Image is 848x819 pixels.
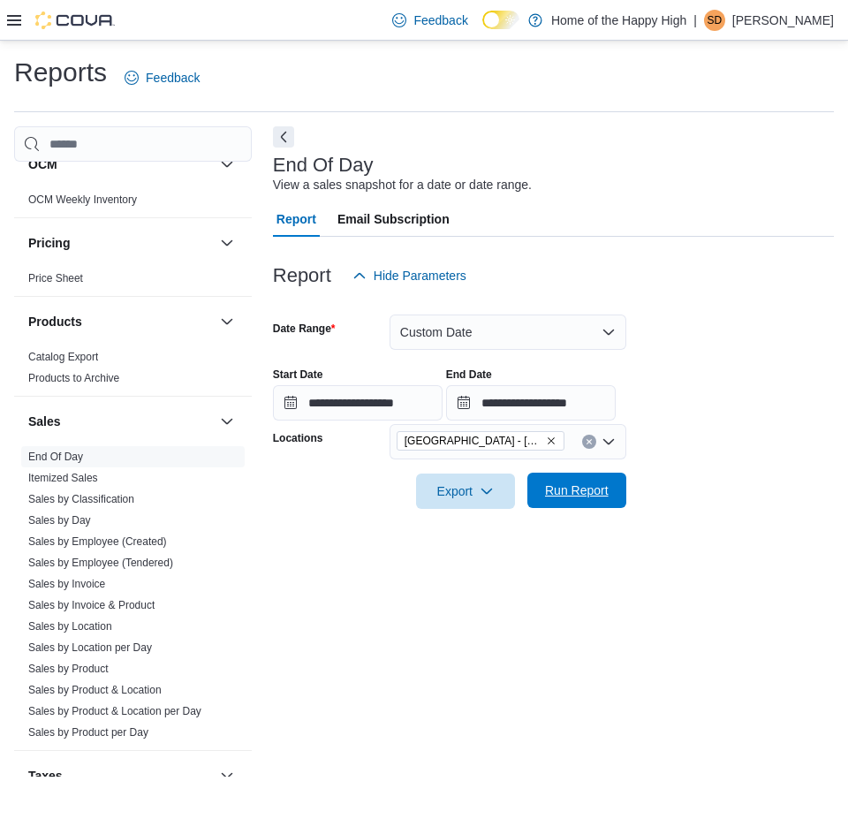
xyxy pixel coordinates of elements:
span: Hide Parameters [374,267,466,284]
span: Sales by Invoice & Product [28,598,155,612]
a: Sales by Day [28,514,91,527]
a: End Of Day [28,451,83,463]
div: View a sales snapshot for a date or date range. [273,176,532,194]
span: Sales by Invoice [28,577,105,591]
a: Sales by Product & Location per Day [28,705,201,717]
a: Feedback [117,60,207,95]
button: Hide Parameters [345,258,473,293]
span: Spruce Grove - Westwinds - Fire & Flower [397,431,564,451]
div: Pricing [14,268,252,296]
button: Sales [28,413,213,430]
span: Catalog Export [28,350,98,364]
h3: OCM [28,155,57,173]
span: Sales by Product & Location per Day [28,704,201,718]
p: | [693,10,697,31]
button: Taxes [216,765,238,786]
span: Sales by Product & Location [28,683,162,697]
h3: End Of Day [273,155,374,176]
span: Sales by Product [28,662,109,676]
input: Press the down key to open a popover containing a calendar. [446,385,616,421]
span: Report [276,201,316,237]
h3: Products [28,313,82,330]
span: Run Report [545,482,609,499]
button: Products [216,311,238,332]
span: Products to Archive [28,371,119,385]
div: Shannon-Dawn Foth [704,10,725,31]
label: Locations [273,431,323,445]
h3: Pricing [28,234,70,252]
span: Sales by Product per Day [28,725,148,739]
span: Sales by Employee (Tendered) [28,556,173,570]
span: End Of Day [28,450,83,464]
span: Sales by Location [28,619,112,633]
a: Sales by Location per Day [28,641,152,654]
h1: Reports [14,55,107,90]
span: Feedback [146,69,200,87]
label: Date Range [273,322,336,336]
div: Products [14,346,252,396]
label: End Date [446,368,492,382]
a: Sales by Classification [28,493,134,505]
button: Export [416,474,515,509]
span: Price Sheet [28,271,83,285]
span: Sales by Classification [28,492,134,506]
a: OCM Weekly Inventory [28,193,137,206]
h3: Taxes [28,767,63,785]
button: OCM [216,154,238,175]
a: Price Sheet [28,272,83,284]
input: Dark Mode [482,11,519,29]
a: Itemized Sales [28,472,98,484]
span: Sales by Day [28,513,91,527]
button: Custom Date [390,315,626,350]
span: Itemized Sales [28,471,98,485]
button: Clear input [582,435,596,449]
div: OCM [14,189,252,217]
a: Sales by Product per Day [28,726,148,739]
p: Home of the Happy High [551,10,686,31]
img: Cova [35,11,115,29]
button: Remove Spruce Grove - Westwinds - Fire & Flower from selection in this group [546,436,556,446]
a: Feedback [385,3,474,38]
a: Sales by Product & Location [28,684,162,696]
span: SD [708,10,723,31]
button: Products [28,313,213,330]
span: Feedback [413,11,467,29]
a: Sales by Location [28,620,112,633]
a: Sales by Employee (Tendered) [28,557,173,569]
a: Catalog Export [28,351,98,363]
span: Sales by Location per Day [28,641,152,655]
button: Run Report [527,473,626,508]
span: [GEOGRAPHIC_DATA] - [GEOGRAPHIC_DATA] - Fire & Flower [405,432,542,450]
a: Sales by Invoice [28,578,105,590]
input: Press the down key to open a popover containing a calendar. [273,385,443,421]
a: Sales by Product [28,663,109,675]
label: Start Date [273,368,323,382]
button: Pricing [216,232,238,254]
span: Export [427,474,504,509]
h3: Sales [28,413,61,430]
button: Next [273,126,294,148]
button: OCM [28,155,213,173]
button: Taxes [28,767,213,785]
span: Sales by Employee (Created) [28,535,167,549]
h3: Report [273,265,331,286]
button: Pricing [28,234,213,252]
a: Sales by Employee (Created) [28,535,167,548]
span: OCM Weekly Inventory [28,193,137,207]
span: Email Subscription [337,201,450,237]
button: Open list of options [602,435,616,449]
button: Sales [216,411,238,432]
p: [PERSON_NAME] [732,10,834,31]
span: Dark Mode [482,29,483,30]
div: Sales [14,446,252,750]
a: Products to Archive [28,372,119,384]
a: Sales by Invoice & Product [28,599,155,611]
